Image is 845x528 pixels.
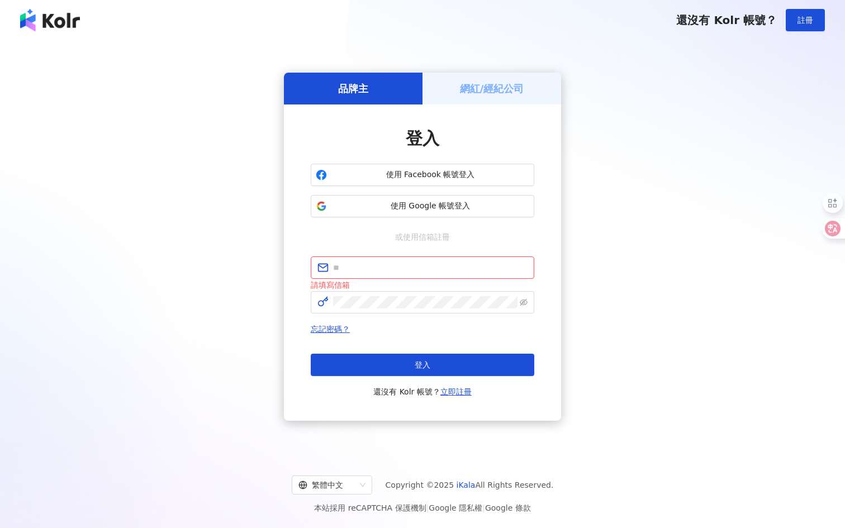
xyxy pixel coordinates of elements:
[298,476,355,494] div: 繁體中文
[440,387,472,396] a: 立即註冊
[482,503,485,512] span: |
[311,325,350,334] a: 忘記密碼？
[311,195,534,217] button: 使用 Google 帳號登入
[676,13,777,27] span: 還沒有 Kolr 帳號？
[426,503,429,512] span: |
[373,385,472,398] span: 還沒有 Kolr 帳號？
[786,9,825,31] button: 註冊
[406,129,439,148] span: 登入
[520,298,528,306] span: eye-invisible
[460,82,524,96] h5: 網紅/經紀公司
[797,16,813,25] span: 註冊
[415,360,430,369] span: 登入
[338,82,368,96] h5: 品牌主
[387,231,458,243] span: 或使用信箱註冊
[485,503,531,512] a: Google 條款
[314,501,530,515] span: 本站採用 reCAPTCHA 保護機制
[311,279,534,291] div: 請填寫信箱
[20,9,80,31] img: logo
[386,478,554,492] span: Copyright © 2025 All Rights Reserved.
[429,503,482,512] a: Google 隱私權
[457,481,476,489] a: iKala
[311,164,534,186] button: 使用 Facebook 帳號登入
[331,169,529,180] span: 使用 Facebook 帳號登入
[311,354,534,376] button: 登入
[331,201,529,212] span: 使用 Google 帳號登入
